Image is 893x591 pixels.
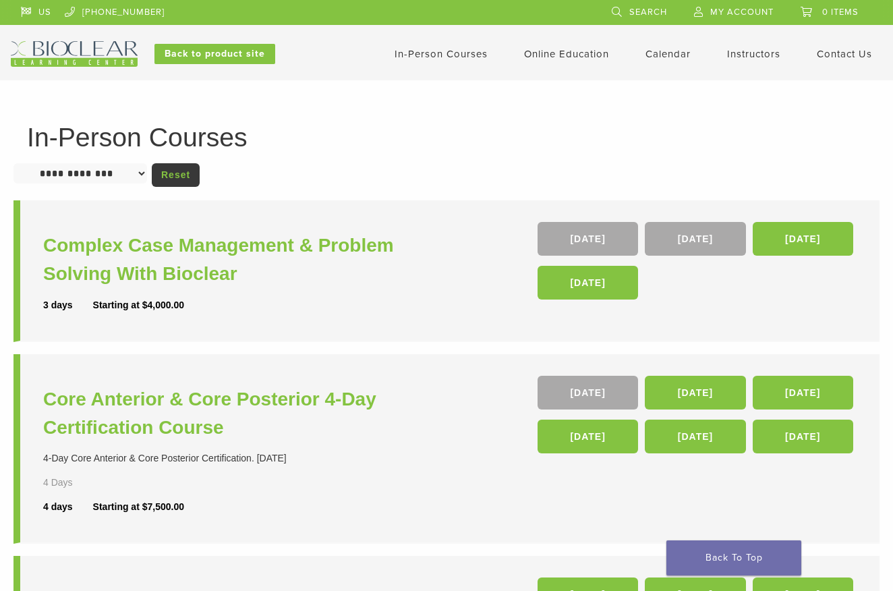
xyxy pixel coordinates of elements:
div: , , , , , [538,376,857,460]
div: 4 Days [43,476,104,490]
a: Core Anterior & Core Posterior 4-Day Certification Course [43,385,450,442]
img: Bioclear [11,41,138,67]
h1: In-Person Courses [27,124,866,150]
div: 4 days [43,500,93,514]
div: , , , [538,222,857,306]
span: 0 items [822,7,859,18]
a: Back To Top [666,540,801,575]
a: Online Education [524,48,609,60]
a: [DATE] [645,376,745,410]
div: 3 days [43,298,93,312]
a: Contact Us [817,48,872,60]
a: Back to product site [154,44,275,64]
a: Reset [152,163,200,187]
div: Starting at $4,000.00 [93,298,184,312]
a: [DATE] [753,222,853,256]
a: [DATE] [753,420,853,453]
div: Starting at $7,500.00 [93,500,184,514]
span: My Account [710,7,774,18]
a: [DATE] [645,222,745,256]
a: [DATE] [538,420,638,453]
a: [DATE] [753,376,853,410]
a: [DATE] [645,420,745,453]
a: Complex Case Management & Problem Solving With Bioclear [43,231,450,288]
div: 4-Day Core Anterior & Core Posterior Certification. [DATE] [43,451,450,466]
a: [DATE] [538,266,638,300]
span: Search [629,7,667,18]
a: In-Person Courses [395,48,488,60]
a: Instructors [727,48,780,60]
a: Calendar [645,48,691,60]
a: [DATE] [538,376,638,410]
a: [DATE] [538,222,638,256]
